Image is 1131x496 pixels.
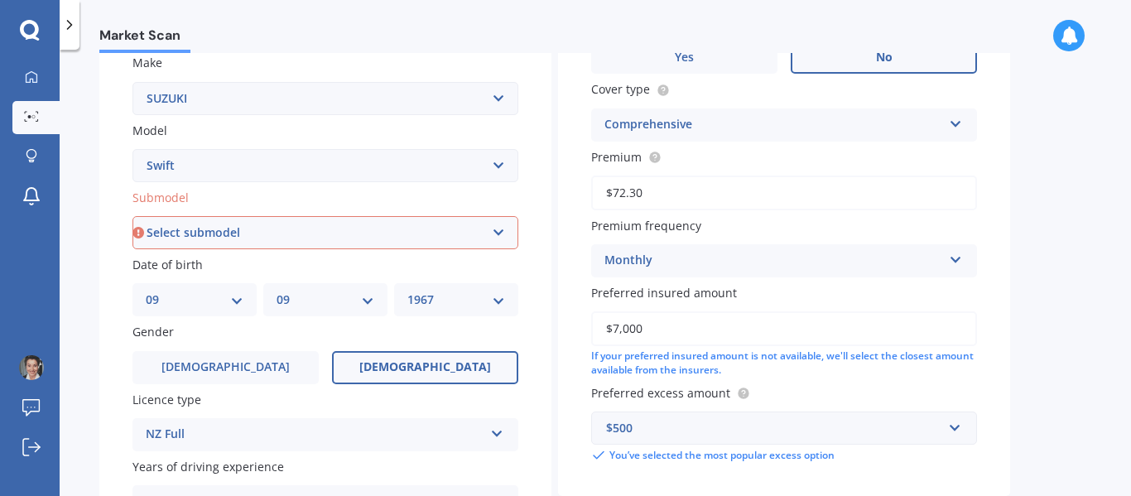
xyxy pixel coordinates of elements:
span: Licence type [132,392,201,407]
span: Date of birth [132,257,203,272]
span: Years of driving experience [132,459,284,474]
div: $500 [606,419,942,437]
span: Preferred insured amount [591,285,737,301]
div: NZ Full [146,425,484,445]
input: Enter premium [591,176,977,210]
span: Cover type [591,82,650,98]
div: Comprehensive [604,115,942,135]
span: Premium frequency [591,218,701,234]
div: If your preferred insured amount is not available, we'll select the closest amount available from... [591,349,977,378]
span: Premium [591,149,642,165]
span: Preferred excess amount [591,385,730,401]
span: [DEMOGRAPHIC_DATA] [161,360,290,374]
img: ACg8ocJTYCva5uVWhFpVN7gZ-U6j1zlUn-OFxfXI8PIIKYL91tbdEGE=s96-c [19,355,44,380]
div: Monthly [604,251,942,271]
div: You’ve selected the most popular excess option [591,448,977,463]
span: Yes [675,51,694,65]
input: Enter amount [591,311,977,346]
span: Model [132,123,167,138]
span: Submodel [132,190,189,205]
span: Gender [132,325,174,340]
span: Make [132,55,162,71]
span: No [876,51,893,65]
span: [DEMOGRAPHIC_DATA] [359,360,491,374]
span: Market Scan [99,27,190,50]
